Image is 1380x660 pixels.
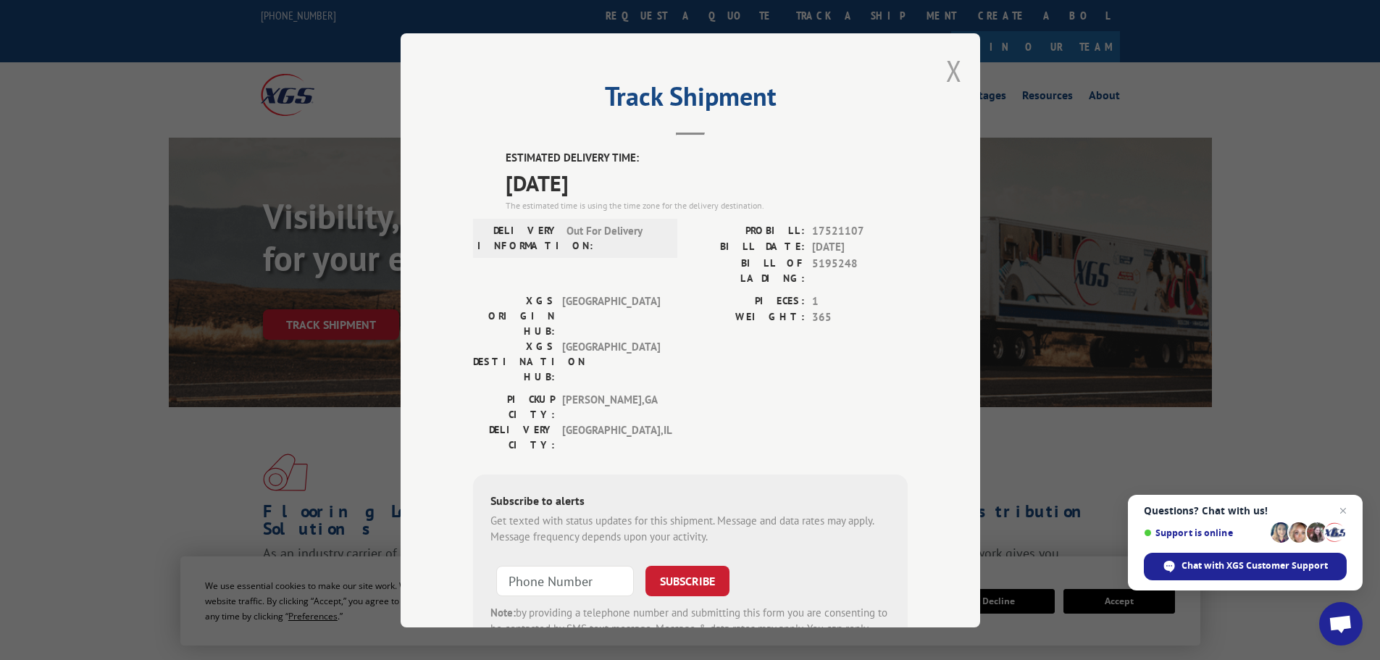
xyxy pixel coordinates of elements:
span: 17521107 [812,222,908,239]
span: [GEOGRAPHIC_DATA] [562,293,660,338]
div: Get texted with status updates for this shipment. Message and data rates may apply. Message frequ... [490,512,890,545]
span: Questions? Chat with us! [1144,505,1347,517]
span: Out For Delivery [566,222,664,253]
label: ESTIMATED DELIVERY TIME: [506,150,908,167]
label: PROBILL: [690,222,805,239]
button: Close modal [946,51,962,90]
label: DELIVERY INFORMATION: [477,222,559,253]
label: XGS DESTINATION HUB: [473,338,555,384]
span: [DATE] [812,239,908,256]
div: The estimated time is using the time zone for the delivery destination. [506,199,908,212]
label: BILL DATE: [690,239,805,256]
span: 1 [812,293,908,309]
input: Phone Number [496,565,634,596]
span: [GEOGRAPHIC_DATA] [562,338,660,384]
span: [PERSON_NAME] , GA [562,391,660,422]
div: by providing a telephone number and submitting this form you are consenting to be contacted by SM... [490,604,890,653]
label: PIECES: [690,293,805,309]
span: [DATE] [506,166,908,199]
div: Chat with XGS Customer Support [1144,553,1347,580]
label: PICKUP CITY: [473,391,555,422]
h2: Track Shipment [473,86,908,114]
div: Subscribe to alerts [490,491,890,512]
div: Open chat [1319,602,1363,646]
label: BILL OF LADING: [690,255,805,285]
strong: Note: [490,605,516,619]
span: Support is online [1144,527,1266,538]
label: WEIGHT: [690,309,805,326]
button: SUBSCRIBE [645,565,729,596]
label: XGS ORIGIN HUB: [473,293,555,338]
span: 365 [812,309,908,326]
label: DELIVERY CITY: [473,422,555,452]
span: Chat with XGS Customer Support [1182,559,1328,572]
span: 5195248 [812,255,908,285]
span: [GEOGRAPHIC_DATA] , IL [562,422,660,452]
span: Close chat [1334,502,1352,519]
